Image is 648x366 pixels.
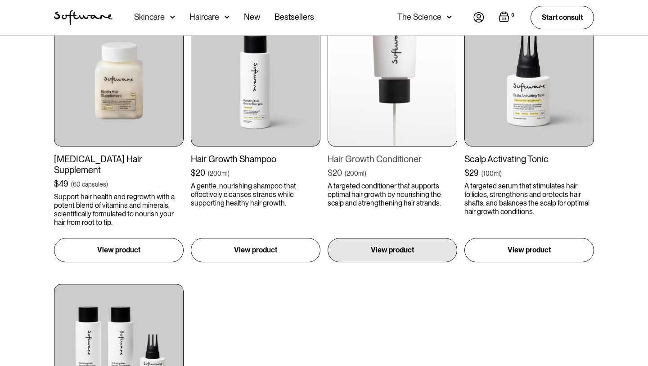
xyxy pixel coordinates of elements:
[191,17,320,262] a: Hair Growth Shampoo$20(200ml)A gentle, nourishing shampoo that effectively cleanses strands while...
[208,169,210,178] div: (
[54,10,112,25] img: Software Logo
[225,13,229,22] img: arrow down
[54,17,184,262] a: [MEDICAL_DATA] Hair Supplement$49(60 capsules)Support hair health and regrowth with a potent blen...
[54,179,68,189] div: $49
[328,168,342,178] div: $20
[328,182,457,208] p: A targeted conditioner that supports optimal hair growth by nourishing the scalp and strengthenin...
[54,10,112,25] a: home
[397,13,441,22] div: The Science
[464,182,594,216] p: A targeted serum that stimulates hair follicles, strengthens and protects hair shafts, and balanc...
[464,168,479,178] div: $29
[234,245,277,256] p: View product
[210,169,228,178] div: 200ml
[346,169,364,178] div: 200ml
[328,154,457,165] div: Hair Growth Conditioner
[228,169,229,178] div: )
[345,169,346,178] div: (
[71,180,73,189] div: (
[464,17,594,262] a: Scalp Activating Tonic$29(100ml)A targeted serum that stimulates hair follicles, strengthens and ...
[447,13,452,22] img: arrow down
[189,13,219,22] div: Haircare
[500,169,502,178] div: )
[531,6,594,29] a: Start consult
[499,11,516,24] a: Open empty cart
[97,245,140,256] p: View product
[464,154,594,165] div: Scalp Activating Tonic
[191,154,320,165] div: Hair Growth Shampoo
[509,11,516,19] div: 0
[371,245,414,256] p: View product
[170,13,175,22] img: arrow down
[54,192,184,227] p: Support hair health and regrowth with a potent blend of vitamins and minerals, scientifically for...
[191,182,320,208] p: A gentle, nourishing shampoo that effectively cleanses strands while supporting healthy hair growth.
[134,13,165,22] div: Skincare
[483,169,500,178] div: 100ml
[191,168,205,178] div: $20
[73,180,106,189] div: 60 capsules
[328,17,457,262] a: Hair Growth Conditioner$20(200ml)A targeted conditioner that supports optimal hair growth by nour...
[508,245,551,256] p: View product
[54,154,184,175] div: [MEDICAL_DATA] Hair Supplement
[106,180,108,189] div: )
[364,169,366,178] div: )
[481,169,483,178] div: (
